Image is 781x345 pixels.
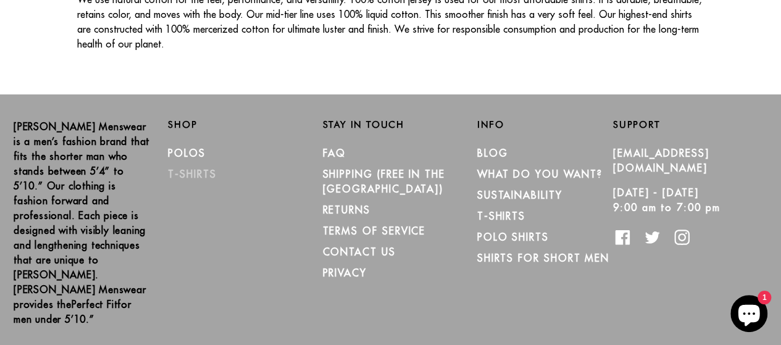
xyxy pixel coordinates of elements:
a: FAQ [322,147,346,159]
a: Polo Shirts [477,231,549,243]
a: Polos [168,147,206,159]
h2: Info [477,119,613,130]
a: Shirts for Short Men [477,252,609,264]
a: RETURNS [322,204,370,216]
a: PRIVACY [322,267,366,279]
a: Blog [477,147,508,159]
strong: Perfect Fit [72,298,118,310]
p: [DATE] - [DATE] 9:00 am to 7:00 pm [613,185,749,215]
a: T-Shirts [477,210,525,222]
inbox-online-store-chat: Shopify online store chat [727,295,771,335]
a: SHIPPING (Free in the [GEOGRAPHIC_DATA]) [322,168,445,195]
a: What Do You Want? [477,168,603,180]
p: [PERSON_NAME] Menswear is a men’s fashion brand that fits the shorter man who stands between 5’4”... [14,119,149,326]
a: TERMS OF SERVICE [322,225,425,237]
a: CONTACT US [322,246,395,258]
a: Sustainability [477,189,562,201]
h2: Support [613,119,767,130]
h2: Stay in Touch [322,119,458,130]
a: T-Shirts [168,168,216,180]
h2: Shop [168,119,304,130]
a: [EMAIL_ADDRESS][DOMAIN_NAME] [613,147,709,174]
